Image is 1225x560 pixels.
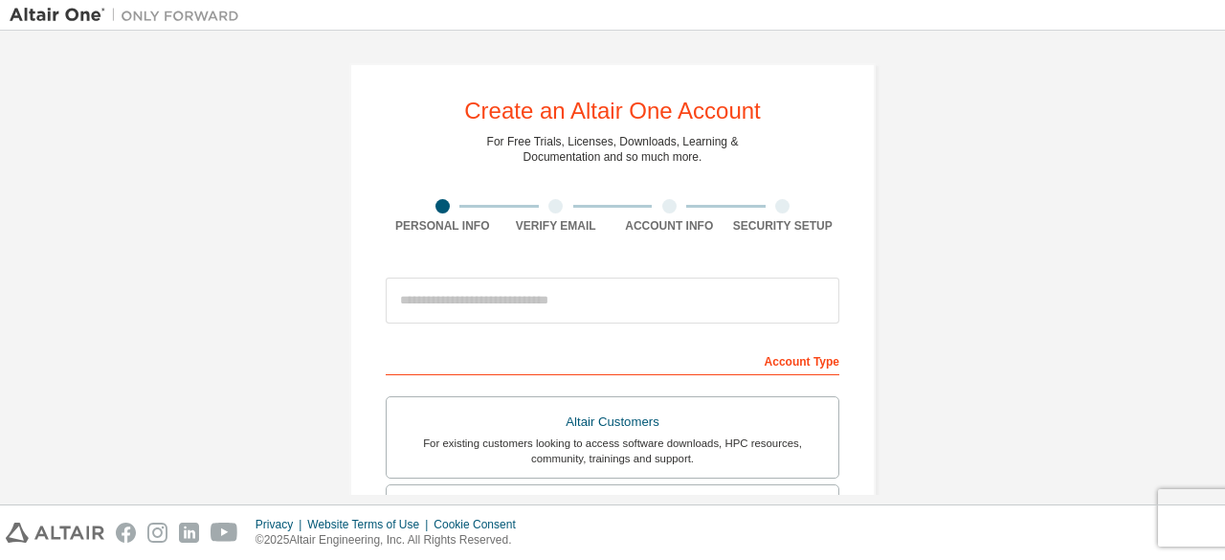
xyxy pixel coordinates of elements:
img: altair_logo.svg [6,523,104,543]
div: Website Terms of Use [307,517,434,532]
div: Account Type [386,345,839,375]
div: Personal Info [386,218,500,234]
div: Cookie Consent [434,517,526,532]
div: Security Setup [726,218,840,234]
img: Altair One [10,6,249,25]
div: Create an Altair One Account [464,100,761,123]
img: linkedin.svg [179,523,199,543]
img: instagram.svg [147,523,167,543]
div: For existing customers looking to access software downloads, HPC resources, community, trainings ... [398,436,827,466]
div: Privacy [256,517,307,532]
div: Account Info [612,218,726,234]
div: For Free Trials, Licenses, Downloads, Learning & Documentation and so much more. [487,134,739,165]
img: facebook.svg [116,523,136,543]
p: © 2025 Altair Engineering, Inc. All Rights Reserved. [256,532,527,549]
div: Altair Customers [398,409,827,436]
img: youtube.svg [211,523,238,543]
div: Verify Email [500,218,613,234]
